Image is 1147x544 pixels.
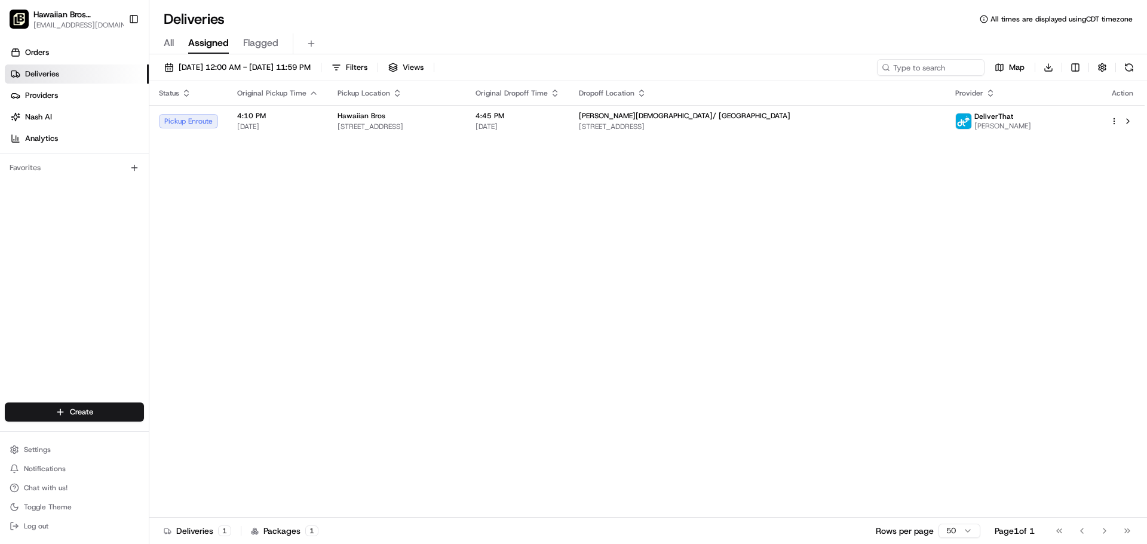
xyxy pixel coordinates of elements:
button: Views [383,59,429,76]
span: Pylon [119,202,145,211]
span: 4:10 PM [237,111,318,121]
span: [STREET_ADDRESS] [338,122,456,131]
input: Clear [31,77,197,90]
div: Favorites [5,158,144,177]
a: Powered byPylon [84,202,145,211]
div: Page 1 of 1 [995,525,1035,537]
span: Analytics [25,133,58,144]
span: All [164,36,174,50]
div: Packages [251,525,318,537]
button: Map [989,59,1030,76]
button: [DATE] 12:00 AM - [DATE] 11:59 PM [159,59,316,76]
span: Original Pickup Time [237,88,306,98]
div: We're available if you need us! [41,126,151,136]
span: Log out [24,521,48,531]
button: Notifications [5,460,144,477]
div: 1 [305,525,318,536]
span: Hawaiian Bros [338,111,385,121]
span: Toggle Theme [24,502,72,512]
span: Deliveries [25,69,59,79]
div: Start new chat [41,114,196,126]
span: [DATE] [237,122,318,131]
div: Action [1110,88,1135,98]
button: Refresh [1121,59,1137,76]
span: Settings [24,445,51,454]
button: Toggle Theme [5,499,144,515]
span: Notifications [24,464,66,474]
img: 1736555255976-a54dd68f-1ca7-489b-9aae-adbdc363a1c4 [12,114,33,136]
span: [STREET_ADDRESS] [579,122,936,131]
a: 💻API Documentation [96,168,197,190]
span: All times are displayed using CDT timezone [990,14,1133,24]
span: DeliverThat [974,112,1013,121]
a: Orders [5,43,149,62]
span: Provider [955,88,983,98]
button: Start new chat [203,118,217,132]
span: Knowledge Base [24,173,91,185]
img: Hawaiian Bros (Tucson_AZ_S. Wilmot) [10,10,29,29]
span: [PERSON_NAME] [974,121,1031,131]
a: Deliveries [5,64,149,84]
button: Create [5,402,144,422]
h1: Deliveries [164,10,225,29]
div: 💻 [101,174,111,184]
span: Filters [346,62,367,73]
span: Nash AI [25,112,52,122]
a: Nash AI [5,107,149,127]
button: [EMAIL_ADDRESS][DOMAIN_NAME] [33,20,132,30]
p: Welcome 👋 [12,48,217,67]
span: [DATE] 12:00 AM - [DATE] 11:59 PM [179,62,311,73]
button: Hawaiian Bros (Tucson_AZ_S. Wilmot)Hawaiian Bros (Tucson_AZ_S. [GEOGRAPHIC_DATA])[EMAIL_ADDRESS][... [5,5,124,33]
div: Deliveries [164,525,231,537]
a: Providers [5,86,149,105]
a: Analytics [5,129,149,148]
span: Map [1009,62,1025,73]
button: Hawaiian Bros (Tucson_AZ_S. [GEOGRAPHIC_DATA]) [33,8,119,20]
button: Chat with us! [5,480,144,496]
span: Assigned [188,36,229,50]
span: API Documentation [113,173,192,185]
img: profile_deliverthat_partner.png [956,113,971,129]
a: 📗Knowledge Base [7,168,96,190]
span: Orders [25,47,49,58]
span: Views [403,62,424,73]
span: Chat with us! [24,483,68,493]
span: Flagged [243,36,278,50]
p: Rows per page [876,525,934,537]
div: 📗 [12,174,22,184]
span: Original Dropoff Time [476,88,548,98]
span: 4:45 PM [476,111,560,121]
span: Providers [25,90,58,101]
button: Log out [5,518,144,534]
span: Dropoff Location [579,88,634,98]
button: Settings [5,441,144,458]
span: Status [159,88,179,98]
span: Pickup Location [338,88,390,98]
input: Type to search [877,59,985,76]
span: [PERSON_NAME][DEMOGRAPHIC_DATA]/ [GEOGRAPHIC_DATA] [579,111,790,121]
button: Filters [326,59,373,76]
span: [DATE] [476,122,560,131]
div: 1 [218,525,231,536]
img: Nash [12,12,36,36]
span: Create [70,407,93,417]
